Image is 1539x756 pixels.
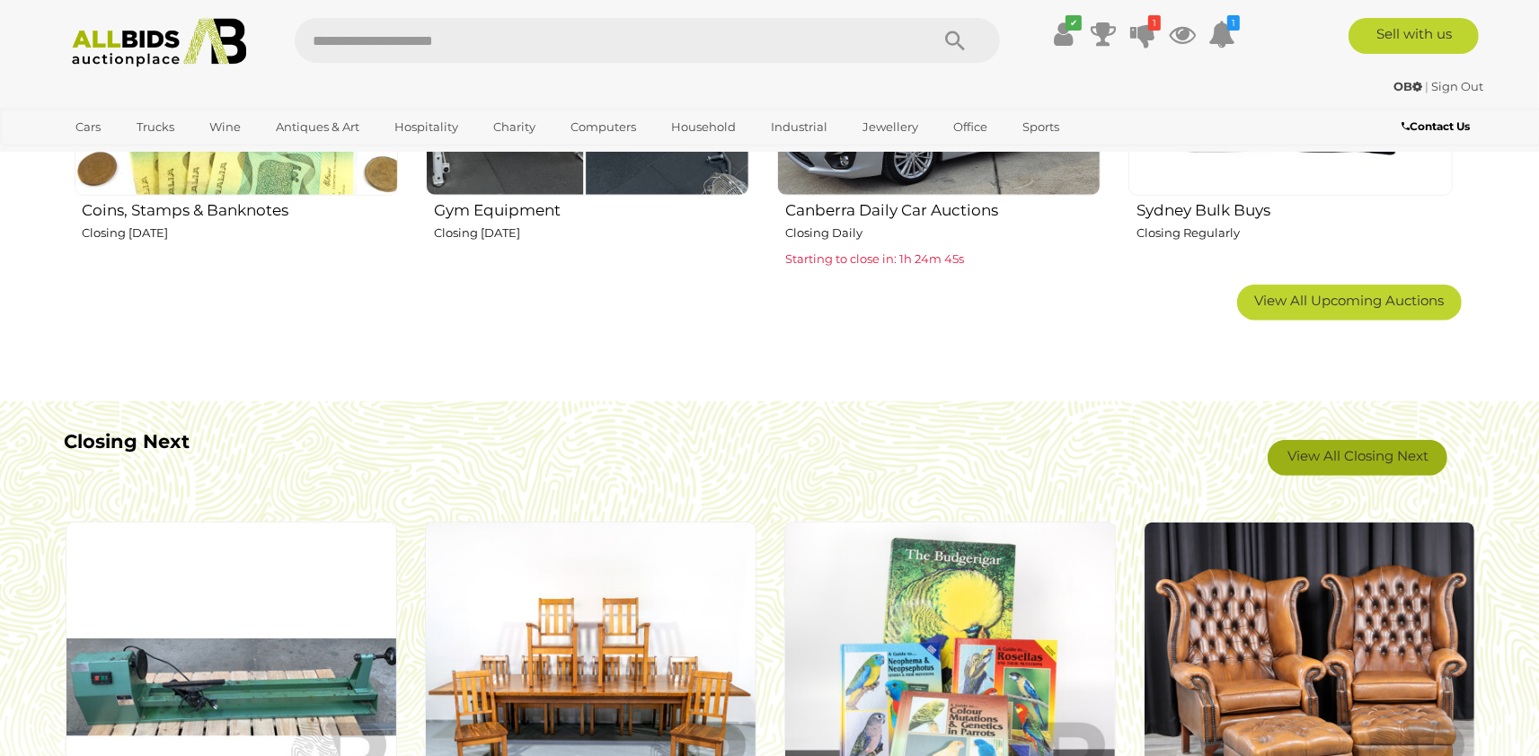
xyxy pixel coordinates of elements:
[759,112,839,142] a: Industrial
[83,198,398,219] h2: Coins, Stamps & Banknotes
[1137,223,1452,243] p: Closing Regularly
[1402,117,1474,136] a: Contact Us
[1394,79,1423,93] strong: OB
[1148,15,1161,31] i: 1
[1011,112,1071,142] a: Sports
[1208,18,1235,50] a: 1
[1137,198,1452,219] h2: Sydney Bulk Buys
[659,112,747,142] a: Household
[942,112,999,142] a: Office
[1237,285,1462,321] a: View All Upcoming Auctions
[1268,440,1447,476] a: View All Closing Next
[482,112,547,142] a: Charity
[65,142,216,171] a: [GEOGRAPHIC_DATA]
[785,198,1101,219] h2: Canberra Daily Car Auctions
[83,223,398,243] p: Closing [DATE]
[198,112,252,142] a: Wine
[559,112,648,142] a: Computers
[1394,79,1426,93] a: OB
[1066,15,1082,31] i: ✔
[65,112,113,142] a: Cars
[910,18,1000,63] button: Search
[125,112,186,142] a: Trucks
[851,112,930,142] a: Jewellery
[383,112,470,142] a: Hospitality
[1129,18,1156,50] a: 1
[264,112,371,142] a: Antiques & Art
[1349,18,1479,54] a: Sell with us
[1426,79,1429,93] span: |
[1254,292,1444,309] span: View All Upcoming Auctions
[785,251,964,266] span: Starting to close in: 1h 24m 45s
[785,223,1101,243] p: Closing Daily
[1432,79,1484,93] a: Sign Out
[434,198,749,219] h2: Gym Equipment
[62,18,257,67] img: Allbids.com.au
[65,430,190,453] b: Closing Next
[1050,18,1077,50] a: ✔
[1227,15,1240,31] i: 1
[434,223,749,243] p: Closing [DATE]
[1402,119,1470,133] b: Contact Us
